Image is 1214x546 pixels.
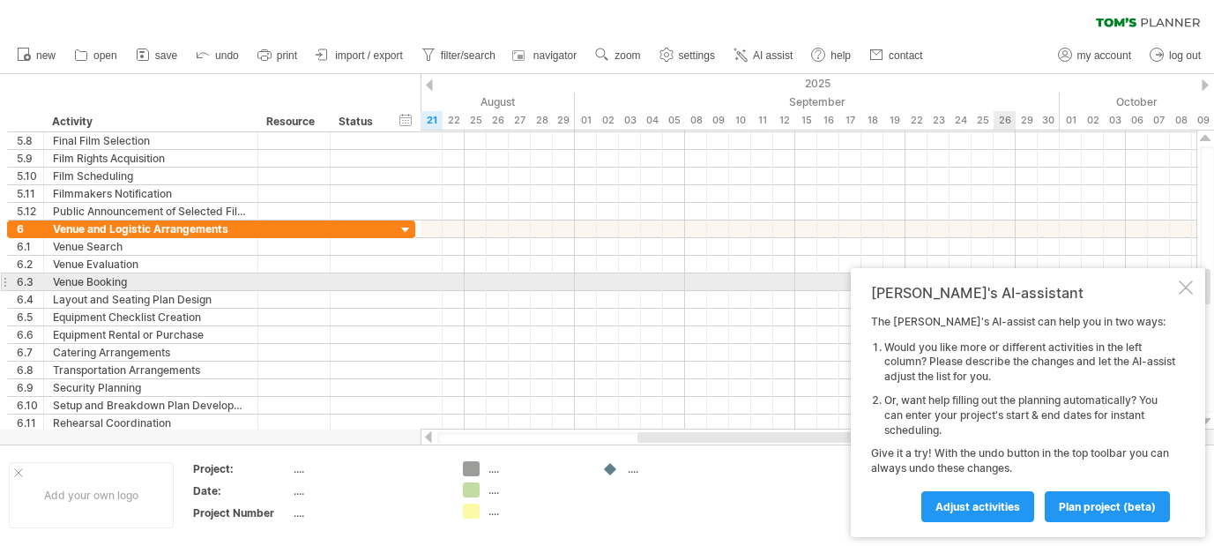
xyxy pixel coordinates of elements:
div: Wednesday, 10 September 2025 [729,111,751,130]
div: Equipment Rental or Purchase [53,326,249,343]
div: 6.4 [17,291,43,308]
span: settings [679,49,715,62]
div: Thursday, 2 October 2025 [1082,111,1104,130]
div: Friday, 12 September 2025 [773,111,795,130]
div: 5.8 [17,132,43,149]
div: Catering Arrangements [53,344,249,361]
div: Filmmakers Notification [53,185,249,202]
div: Wednesday, 24 September 2025 [950,111,972,130]
span: AI assist [753,49,793,62]
span: open [93,49,117,62]
div: Wednesday, 3 September 2025 [619,111,641,130]
span: zoom [614,49,640,62]
div: Thursday, 25 September 2025 [972,111,994,130]
span: my account [1077,49,1131,62]
span: undo [215,49,239,62]
div: Equipment Checklist Creation [53,309,249,325]
div: Layout and Seating Plan Design [53,291,249,308]
span: contact [889,49,923,62]
div: Public Announcement of Selected Films [53,203,249,220]
div: 6.6 [17,326,43,343]
a: help [807,44,856,67]
span: help [830,49,851,62]
div: 6.7 [17,344,43,361]
div: Date: [193,483,290,498]
div: Wednesday, 27 August 2025 [509,111,531,130]
div: Tuesday, 2 September 2025 [597,111,619,130]
div: Activity [52,113,248,131]
a: new [12,44,61,67]
div: Monday, 8 September 2025 [685,111,707,130]
div: Wednesday, 1 October 2025 [1060,111,1082,130]
div: .... [628,461,724,476]
a: Adjust activities [921,491,1034,522]
div: Security Planning [53,379,249,396]
div: Monday, 6 October 2025 [1126,111,1148,130]
a: save [131,44,182,67]
span: navigator [533,49,577,62]
a: my account [1054,44,1136,67]
a: import / export [311,44,408,67]
div: 6.5 [17,309,43,325]
li: Or, want help filling out the planning automatically? You can enter your project's start & end da... [884,393,1175,438]
div: 5.9 [17,150,43,167]
a: log out [1145,44,1206,67]
div: Resource [266,113,320,131]
span: log out [1169,49,1201,62]
div: Rehearsal Coordination [53,415,249,431]
li: Would you like more or different activities in the left column? Please describe the changes and l... [884,340,1175,385]
div: Monday, 25 August 2025 [465,111,487,130]
div: Project: [193,461,290,476]
a: undo [191,44,244,67]
div: Friday, 3 October 2025 [1104,111,1126,130]
div: .... [488,504,585,519]
div: Status [339,113,377,131]
div: 6.10 [17,397,43,414]
div: Setup and Breakdown Plan Development [53,397,249,414]
span: new [36,49,56,62]
div: Monday, 22 September 2025 [905,111,927,130]
div: Add your own logo [9,462,174,528]
div: Tuesday, 7 October 2025 [1148,111,1170,130]
div: Wednesday, 17 September 2025 [839,111,861,130]
a: zoom [591,44,645,67]
div: Monday, 29 September 2025 [1016,111,1038,130]
div: [PERSON_NAME]'s AI-assistant [871,284,1175,302]
div: Tuesday, 9 September 2025 [707,111,729,130]
a: plan project (beta) [1045,491,1170,522]
div: 6.1 [17,238,43,255]
div: Film Scheduling [53,168,249,184]
div: Film Rights Acquisition [53,150,249,167]
div: September 2025 [575,93,1060,111]
div: Thursday, 11 September 2025 [751,111,773,130]
div: 6.9 [17,379,43,396]
div: 5.12 [17,203,43,220]
span: Adjust activities [935,500,1020,513]
a: AI assist [729,44,798,67]
div: .... [488,482,585,497]
span: save [155,49,177,62]
div: Monday, 15 September 2025 [795,111,817,130]
div: .... [294,505,442,520]
div: 5.11 [17,185,43,202]
div: Friday, 29 August 2025 [553,111,575,130]
div: Tuesday, 26 August 2025 [487,111,509,130]
span: plan project (beta) [1059,500,1156,513]
div: 5.10 [17,168,43,184]
span: print [277,49,297,62]
div: 6.2 [17,256,43,273]
div: Thursday, 28 August 2025 [531,111,553,130]
div: Friday, 5 September 2025 [663,111,685,130]
div: 6.3 [17,273,43,290]
div: 6 [17,221,43,237]
div: Tuesday, 30 September 2025 [1038,111,1060,130]
div: The [PERSON_NAME]'s AI-assist can help you in two ways: Give it a try! With the undo button in th... [871,315,1175,521]
div: Project Number [193,505,290,520]
div: Transportation Arrangements [53,362,249,378]
div: .... [294,461,442,476]
div: Friday, 19 September 2025 [883,111,905,130]
div: Thursday, 4 September 2025 [641,111,663,130]
div: Venue and Logistic Arrangements [53,221,249,237]
div: .... [294,483,442,498]
a: filter/search [417,44,501,67]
